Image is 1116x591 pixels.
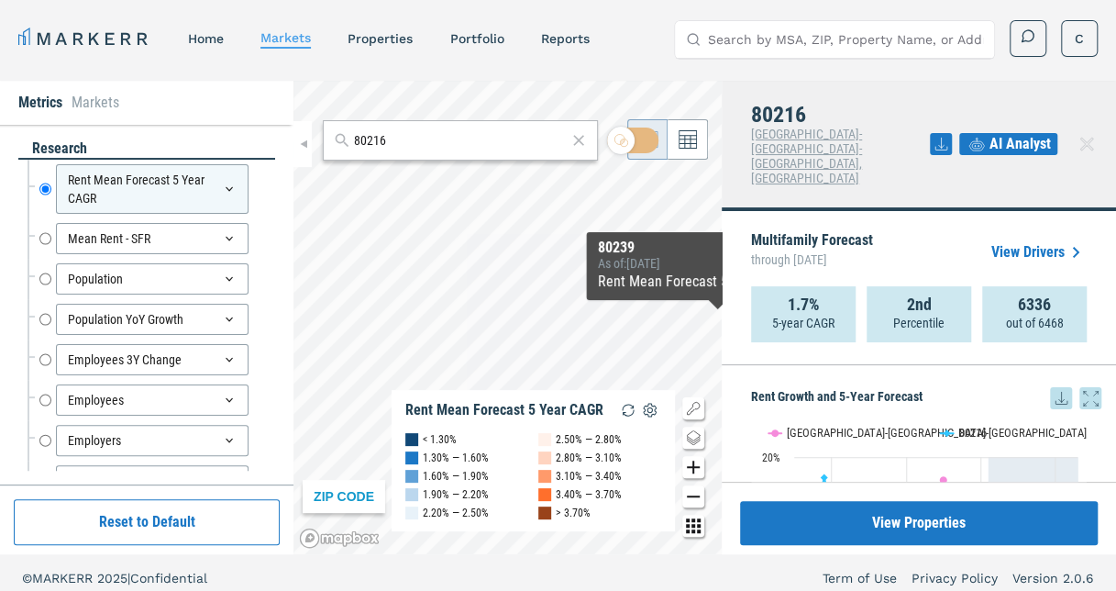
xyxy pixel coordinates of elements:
div: Employees [56,385,249,416]
h5: Rent Growth and 5-Year Forecast [751,387,1101,409]
div: ZIP CODE [303,480,385,513]
a: Privacy Policy [912,569,998,587]
div: 2.80% — 3.10% [556,449,622,467]
div: Rent Mean Forecast 5 Year CAGR : [598,271,837,293]
div: Population YoY Growth [56,304,249,335]
canvas: Map [293,81,722,554]
div: Population [56,263,249,295]
li: Metrics [18,92,62,114]
div: 2.50% — 2.80% [556,430,622,449]
button: Change style map button [682,427,704,449]
div: 3.40% — 3.70% [556,485,622,504]
span: MARKERR [32,571,97,585]
a: MARKERR [18,26,151,51]
span: [GEOGRAPHIC_DATA]-[GEOGRAPHIC_DATA]-[GEOGRAPHIC_DATA], [GEOGRAPHIC_DATA] [751,127,862,185]
div: 1.60% — 1.90% [423,467,489,485]
span: © [22,571,32,585]
span: Confidential [130,571,207,585]
li: Markets [72,92,119,114]
button: Show Denver-Aurora-Lakewood, CO [768,426,921,440]
a: properties [348,31,413,46]
button: Zoom in map button [682,456,704,478]
button: Show 80216 [940,426,988,440]
img: Settings [639,399,661,421]
span: C [1075,29,1084,48]
span: AI Analyst [989,133,1051,155]
div: Employers [56,425,249,456]
div: 1.90% — 2.20% [423,485,489,504]
strong: 6336 [1018,295,1051,314]
strong: 1.7% [788,295,820,314]
img: Reload Legend [617,399,639,421]
button: AI Analyst [959,133,1057,155]
a: home [188,31,224,46]
p: Percentile [893,314,945,332]
div: < 1.30% [423,430,457,449]
div: 1.30% — 1.60% [423,449,489,467]
div: $100K+ Gross Income % [56,465,249,496]
div: 3.10% — 3.40% [556,467,622,485]
span: 2025 | [97,571,130,585]
div: Employees 3Y Change [56,344,249,375]
h4: 80216 [751,103,930,127]
a: Mapbox logo [299,528,380,549]
div: > 3.70% [556,504,591,522]
strong: 2nd [907,295,932,314]
button: C [1061,20,1098,57]
p: out of 6468 [1006,314,1064,332]
div: 2.20% — 2.50% [423,504,489,522]
text: 20% [762,452,780,464]
a: Version 2.0.6 [1012,569,1094,587]
input: Search by MSA, ZIP, Property Name, or Address [708,21,983,58]
input: Search by MSA or ZIP Code [354,131,567,151]
a: reports [540,31,589,46]
div: Map Tooltip Content [598,240,837,293]
div: Mean Rent - SFR [56,223,249,254]
a: Term of Use [823,569,897,587]
a: View Drivers [991,241,1087,263]
a: markets [260,30,311,45]
div: Rent Mean Forecast 5 Year CAGR [405,401,603,419]
path: Saturday, 28 Jun, 19:00, 14.01. 80216. [821,474,828,481]
p: Multifamily Forecast [751,233,873,272]
button: Reset to Default [14,499,280,545]
span: through [DATE] [751,248,873,272]
button: View Properties [740,501,1098,545]
div: 80239 [598,240,837,256]
div: Rent Mean Forecast 5 Year CAGR [56,164,249,214]
p: 5-year CAGR [772,314,834,332]
button: Zoom out map button [682,485,704,507]
button: Show/Hide Legend Map Button [682,397,704,419]
button: Other options map button [682,515,704,537]
a: Portfolio [449,31,503,46]
div: As of : [DATE] [598,256,837,271]
div: research [18,139,275,160]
